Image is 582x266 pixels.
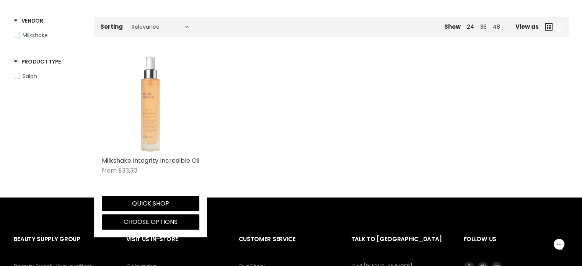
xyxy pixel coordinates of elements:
h2: Customer Service [239,230,336,261]
a: 36 [480,23,487,31]
h3: Product Type [14,58,61,65]
a: Milkshake Integrity Incredible Oil [102,156,199,165]
iframe: Gorgias live chat messenger [544,230,574,258]
span: Show [444,23,461,31]
h3: Vendor [14,17,43,24]
span: View as [515,23,539,30]
span: from [102,166,117,175]
img: Milkshake Integrity Incredible Oil [102,55,199,153]
a: 48 [493,23,500,31]
a: 24 [467,23,474,31]
label: Sorting [100,23,123,30]
button: Choose options [102,214,199,230]
span: Milkshake [23,31,48,39]
span: Salon [23,72,37,80]
h2: Visit Us In-Store [126,230,223,261]
button: Quick shop [102,196,199,211]
span: $33.30 [118,166,137,175]
a: Milkshake [14,31,85,39]
a: Salon [14,72,85,80]
h2: Follow us [464,230,569,261]
h2: Beauty Supply Group [14,230,111,261]
span: Choose options [124,217,178,226]
h2: Talk to [GEOGRAPHIC_DATA] [351,230,448,261]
